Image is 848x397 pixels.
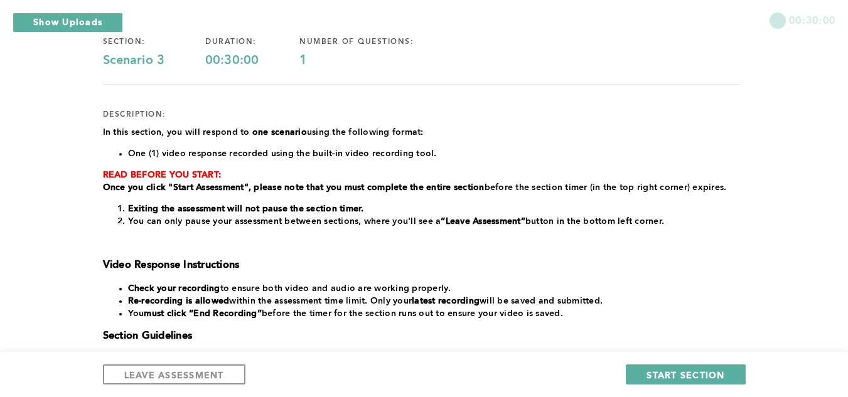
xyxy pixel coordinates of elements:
[103,183,485,192] strong: Once you click "Start Assessment", please note that you must complete the entire section
[128,217,441,226] span: You can only pause your assessment between sections, where you'll see a
[128,204,364,213] strong: Exiting the assessment will not pause the section timer.
[205,53,299,68] div: 00:30:00
[128,307,741,320] li: You before the timer for the section runs out to ensure your video is saved.
[103,110,166,120] div: description:
[789,13,835,27] span: 00:30:00
[307,128,424,137] span: using the following format:
[647,369,724,381] span: START SECTION
[124,369,224,381] span: LEAVE ASSESSMENT
[103,128,252,137] span: In this section, you will respond to
[252,128,307,137] strong: one scenario
[299,53,454,68] div: 1
[103,364,245,384] button: LEAVE ASSESSMENT
[205,37,299,47] div: duration:
[128,282,741,295] li: to ensure both video and audio are working properly.
[144,309,262,318] strong: must click “End Recording”
[13,13,123,33] button: Show Uploads
[299,37,454,47] div: number of questions:
[103,37,206,47] div: section:
[103,171,222,179] strong: READ BEFORE YOU START:
[128,215,741,228] li: button in the bottom left corner.
[103,53,206,68] div: Scenario 3
[128,284,220,293] strong: Check your recording
[412,297,480,305] strong: latest recording
[441,217,525,226] strong: “Leave Assessment”
[128,295,741,307] li: within the assessment time limit. Only your will be saved and submitted.
[626,364,745,384] button: START SECTION
[103,259,741,272] h3: Video Response Instructions
[103,181,741,194] p: before the section timer (in the top right corner) expires.
[103,330,741,342] h3: Section Guidelines
[128,149,437,158] span: One (1) video response recorded using the built-in video recording tool.
[128,297,230,305] strong: Re-recording is allowed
